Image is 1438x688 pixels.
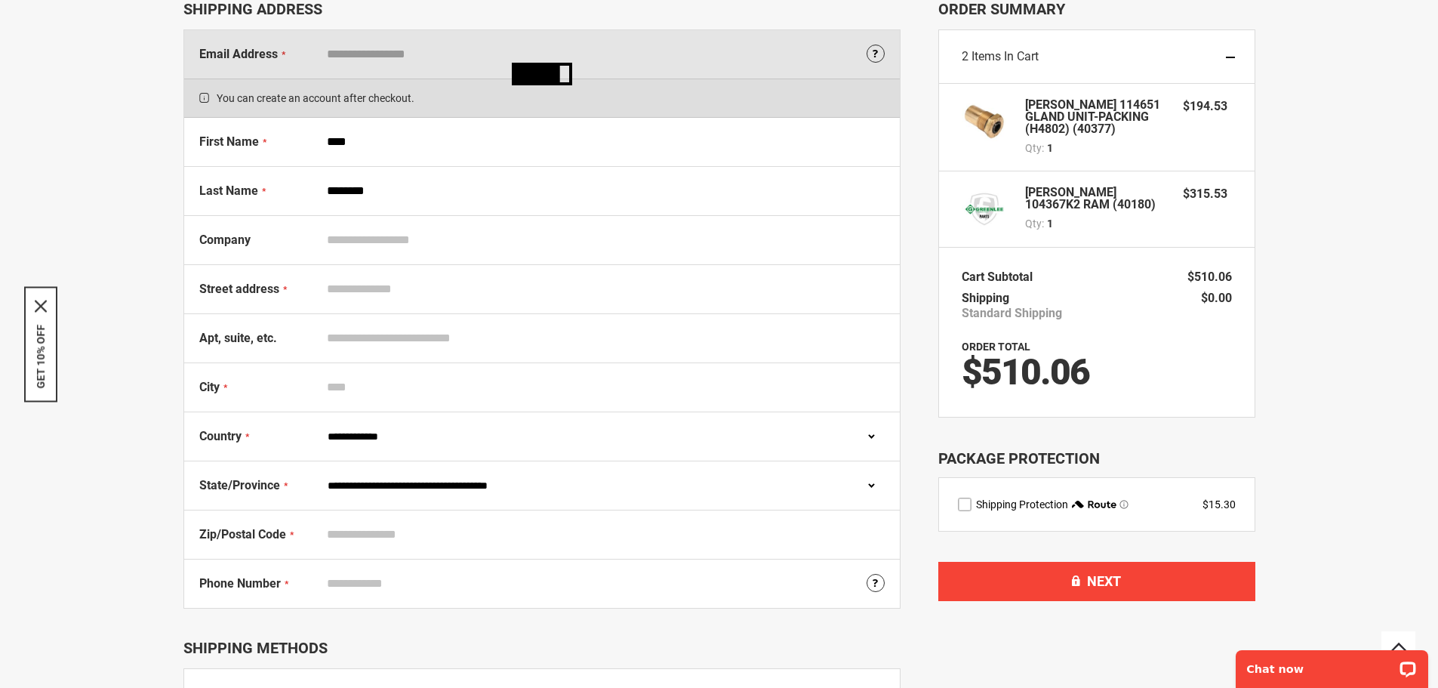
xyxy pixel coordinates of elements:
[199,380,220,394] span: City
[962,350,1089,393] span: $510.06
[1047,216,1053,231] span: 1
[962,267,1040,288] th: Cart Subtotal
[976,498,1068,511] span: Shipping Protection
[1119,500,1129,509] span: Learn more
[1087,573,1121,589] span: Next
[512,63,572,85] img: Loading...
[962,99,1007,144] img: Greenlee 114651 GLAND UNIT-PACKING (H4802) (40377)
[938,448,1255,470] div: Package Protection
[199,134,259,149] span: First Name
[199,527,286,541] span: Zip/Postal Code
[199,478,280,492] span: State/Province
[35,300,47,312] button: Close
[962,187,1007,232] img: Greenlee 104367K2 RAM (40180)
[35,300,47,312] svg: close icon
[1187,270,1232,284] span: $510.06
[938,562,1255,601] button: Next
[1025,187,1169,211] strong: [PERSON_NAME] 104367K2 RAM (40180)
[1047,140,1053,156] span: 1
[199,576,281,591] span: Phone Number
[183,639,901,657] div: Shipping Methods
[199,331,277,345] span: Apt, suite, etc.
[962,49,968,63] span: 2
[199,233,251,247] span: Company
[199,282,279,296] span: Street address
[1025,99,1169,135] strong: [PERSON_NAME] 114651 GLAND UNIT-PACKING (H4802) (40377)
[958,497,1236,512] div: route shipping protection selector element
[1025,142,1042,154] span: Qty
[199,429,242,443] span: Country
[35,324,47,388] button: GET 10% OFF
[962,291,1009,305] span: Shipping
[1226,640,1438,688] iframe: LiveChat chat widget
[962,306,1062,321] span: Standard Shipping
[962,341,1030,353] strong: Order Total
[1202,497,1236,512] div: $15.30
[1183,187,1227,201] span: $315.53
[1183,99,1227,113] span: $194.53
[1025,218,1042,230] span: Qty
[1201,291,1232,305] span: $0.00
[971,49,1039,63] span: Items in Cart
[199,184,258,198] span: Last Name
